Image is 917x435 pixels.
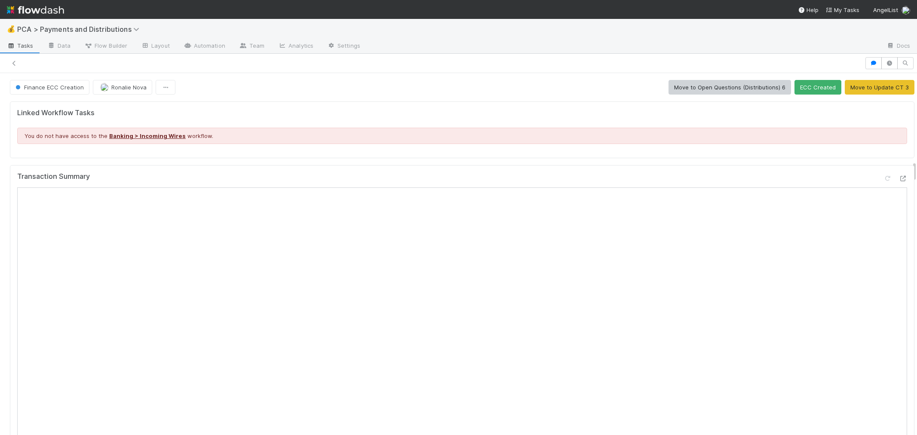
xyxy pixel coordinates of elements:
button: Move to Open Questions (Distributions) 6 [669,80,791,95]
img: avatar_0d9988fd-9a15-4cc7-ad96-88feab9e0fa9.png [902,6,910,15]
span: Flow Builder [84,41,127,50]
a: Data [40,40,77,53]
button: Ronalie Nova [93,80,152,95]
a: Docs [880,40,917,53]
button: Finance ECC Creation [10,80,89,95]
span: My Tasks [825,6,859,13]
div: Help [798,6,819,14]
a: Analytics [271,40,320,53]
img: avatar_0d9988fd-9a15-4cc7-ad96-88feab9e0fa9.png [100,83,109,92]
span: Finance ECC Creation [14,84,84,91]
a: Flow Builder [77,40,134,53]
span: AngelList [873,6,898,13]
span: Tasks [7,41,34,50]
a: Automation [177,40,232,53]
img: logo-inverted-e16ddd16eac7371096b0.svg [7,3,64,17]
div: You do not have access to the workflow. [17,128,907,144]
button: Move to Update CT 3 [845,80,914,95]
a: My Tasks [825,6,859,14]
a: Layout [134,40,177,53]
span: PCA > Payments and Distributions [17,25,144,34]
a: Team [232,40,271,53]
span: 💰 [7,25,15,33]
span: Ronalie Nova [111,84,147,91]
button: ECC Created [794,80,841,95]
a: Settings [320,40,367,53]
a: Banking > Incoming Wires [109,132,186,139]
h5: Linked Workflow Tasks [17,109,907,117]
h5: Transaction Summary [17,172,90,181]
